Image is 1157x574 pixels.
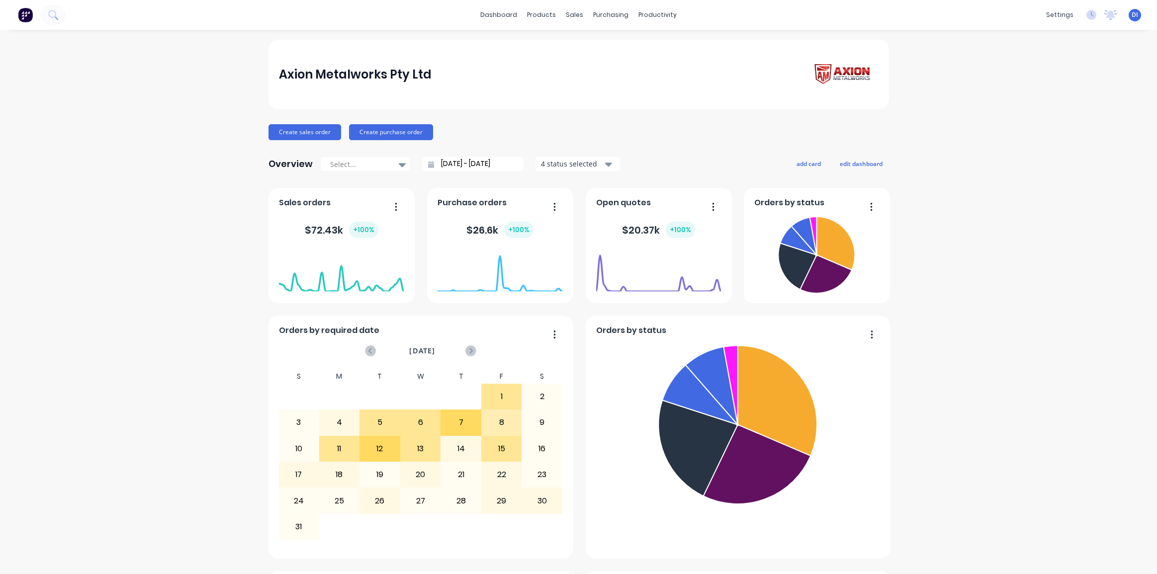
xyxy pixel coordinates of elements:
div: 16 [522,436,562,461]
div: F [481,369,522,384]
span: DI [1132,10,1138,19]
div: W [400,369,441,384]
div: 24 [279,488,319,513]
div: 20 [401,462,441,487]
div: M [319,369,360,384]
div: 11 [320,436,359,461]
div: + 100 % [504,222,534,238]
div: T [441,369,481,384]
span: Orders by status [754,197,824,209]
div: 1 [482,384,522,409]
div: 12 [360,436,400,461]
div: 26 [360,488,400,513]
div: Overview [268,154,313,174]
a: dashboard [475,7,522,22]
span: [DATE] [409,345,435,356]
div: $ 26.6k [466,222,534,238]
div: Axion Metalworks Pty Ltd [279,65,432,84]
img: Factory [18,7,33,22]
div: purchasing [588,7,633,22]
span: Open quotes [596,197,651,209]
button: add card [790,157,827,170]
button: edit dashboard [833,157,889,170]
span: Sales orders [279,197,331,209]
div: 6 [401,410,441,435]
div: 27 [401,488,441,513]
div: 23 [522,462,562,487]
div: 19 [360,462,400,487]
div: S [522,369,562,384]
div: 21 [441,462,481,487]
div: productivity [633,7,682,22]
div: 28 [441,488,481,513]
div: 8 [482,410,522,435]
div: $ 20.37k [622,222,695,238]
div: 2 [522,384,562,409]
div: 3 [279,410,319,435]
div: sales [561,7,588,22]
div: 10 [279,436,319,461]
div: settings [1041,7,1078,22]
div: 17 [279,462,319,487]
div: 18 [320,462,359,487]
div: + 100 % [666,222,695,238]
div: + 100 % [349,222,378,238]
div: 25 [320,488,359,513]
button: Create purchase order [349,124,433,140]
div: 9 [522,410,562,435]
div: 31 [279,514,319,539]
div: T [359,369,400,384]
div: 22 [482,462,522,487]
div: 4 [320,410,359,435]
img: Axion Metalworks Pty Ltd [808,61,878,89]
div: 15 [482,436,522,461]
div: products [522,7,561,22]
div: 13 [401,436,441,461]
span: Purchase orders [438,197,507,209]
div: S [278,369,319,384]
button: 4 status selected [535,157,620,171]
div: 30 [522,488,562,513]
div: 7 [441,410,481,435]
div: 29 [482,488,522,513]
div: 4 status selected [541,159,604,169]
div: 5 [360,410,400,435]
div: $ 72.43k [305,222,378,238]
button: Create sales order [268,124,341,140]
div: 14 [441,436,481,461]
